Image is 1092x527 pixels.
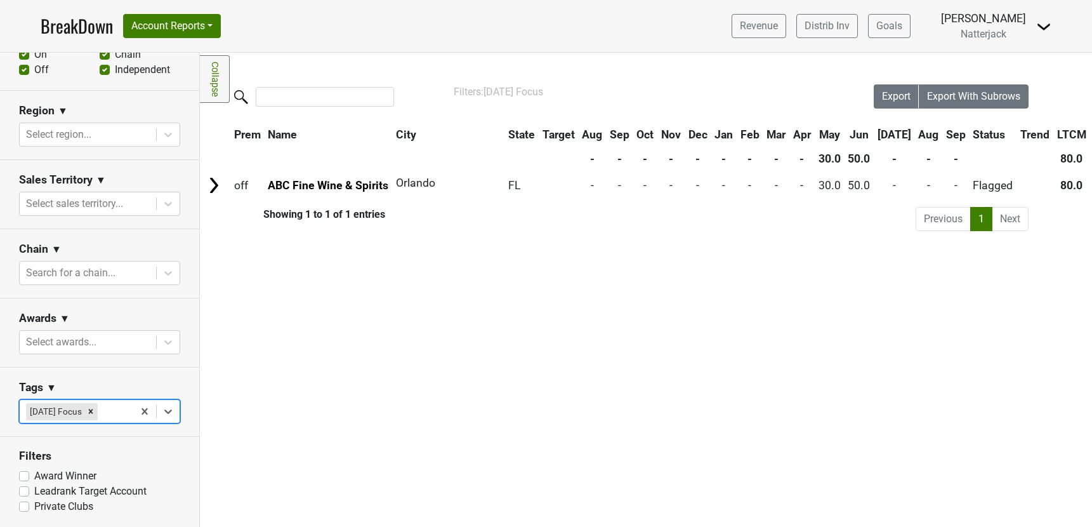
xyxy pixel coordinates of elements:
[19,243,48,256] h3: Chain
[579,147,605,170] th: -
[790,123,814,146] th: Apr: activate to sort column ascending
[764,147,789,170] th: -
[26,403,84,420] div: [DATE] Focus
[19,450,180,463] h3: Filters
[96,173,106,188] span: ▼
[882,90,911,102] span: Export
[204,176,223,195] img: Arrow right
[34,47,47,62] label: On
[893,179,896,192] span: -
[19,173,93,187] h3: Sales Territory
[732,14,786,38] a: Revenue
[748,179,751,192] span: -
[711,147,736,170] th: -
[874,123,914,146] th: Jul: activate to sort column ascending
[815,147,844,170] th: 30.0
[34,62,49,77] label: Off
[916,123,942,146] th: Aug: activate to sort column ascending
[484,86,543,98] span: [DATE] Focus
[1054,147,1089,170] th: 80.0
[34,469,96,484] label: Award Winner
[1017,123,1053,146] th: Trend: activate to sort column ascending
[51,242,62,257] span: ▼
[231,171,264,199] td: off
[943,147,969,170] th: -
[508,179,520,192] span: FL
[819,179,841,192] span: 30.0
[1020,128,1049,141] span: Trend
[848,179,870,192] span: 50.0
[919,84,1029,109] button: Export With Subrows
[796,14,858,38] a: Distrib Inv
[505,123,538,146] th: State: activate to sort column ascending
[658,123,684,146] th: Nov: activate to sort column ascending
[643,179,647,192] span: -
[34,499,93,514] label: Private Clubs
[970,123,1016,146] th: Status: activate to sort column ascending
[34,484,147,499] label: Leadrank Target Account
[19,312,56,325] h3: Awards
[591,179,594,192] span: -
[970,207,992,231] a: 1
[874,84,919,109] button: Export
[268,128,297,141] span: Name
[84,403,98,420] div: Remove St Patrick's Day Focus
[658,147,684,170] th: -
[685,123,711,146] th: Dec: activate to sort column ascending
[19,381,43,394] h3: Tags
[115,62,170,77] label: Independent
[396,177,435,189] span: Orlando
[231,123,264,146] th: Prem: activate to sort column ascending
[815,123,844,146] th: May: activate to sort column ascending
[46,380,56,396] span: ▼
[970,171,1016,199] td: Flagged
[800,179,803,192] span: -
[868,14,911,38] a: Goals
[543,128,575,141] span: Target
[961,28,1006,40] span: Natterjack
[1054,123,1089,146] th: LTCM: activate to sort column ascending
[539,123,578,146] th: Target: activate to sort column ascending
[669,179,673,192] span: -
[954,179,957,192] span: -
[790,147,814,170] th: -
[737,147,763,170] th: -
[1060,179,1082,192] span: 80.0
[265,123,392,146] th: Name: activate to sort column ascending
[737,123,763,146] th: Feb: activate to sort column ascending
[201,123,230,146] th: &nbsp;: activate to sort column ascending
[634,147,657,170] th: -
[696,179,699,192] span: -
[711,123,736,146] th: Jan: activate to sort column ascending
[607,123,633,146] th: Sep: activate to sort column ascending
[973,128,1005,141] span: Status
[123,14,221,38] button: Account Reports
[618,179,621,192] span: -
[200,208,385,220] div: Showing 1 to 1 of 1 entries
[454,84,838,100] div: Filters:
[775,179,778,192] span: -
[941,10,1026,27] div: [PERSON_NAME]
[927,90,1020,102] span: Export With Subrows
[234,128,261,141] span: Prem
[607,147,633,170] th: -
[685,147,711,170] th: -
[927,179,930,192] span: -
[845,147,873,170] th: 50.0
[634,123,657,146] th: Oct: activate to sort column ascending
[268,179,388,192] a: ABC Fine Wine & Spirits
[764,123,789,146] th: Mar: activate to sort column ascending
[722,179,725,192] span: -
[58,103,68,119] span: ▼
[943,123,969,146] th: Sep: activate to sort column ascending
[115,47,141,62] label: Chain
[60,311,70,326] span: ▼
[1057,128,1086,141] span: LTCM
[19,104,55,117] h3: Region
[916,147,942,170] th: -
[200,55,230,103] a: Collapse
[1036,19,1051,34] img: Dropdown Menu
[579,123,605,146] th: Aug: activate to sort column ascending
[874,147,914,170] th: -
[393,123,497,146] th: City: activate to sort column ascending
